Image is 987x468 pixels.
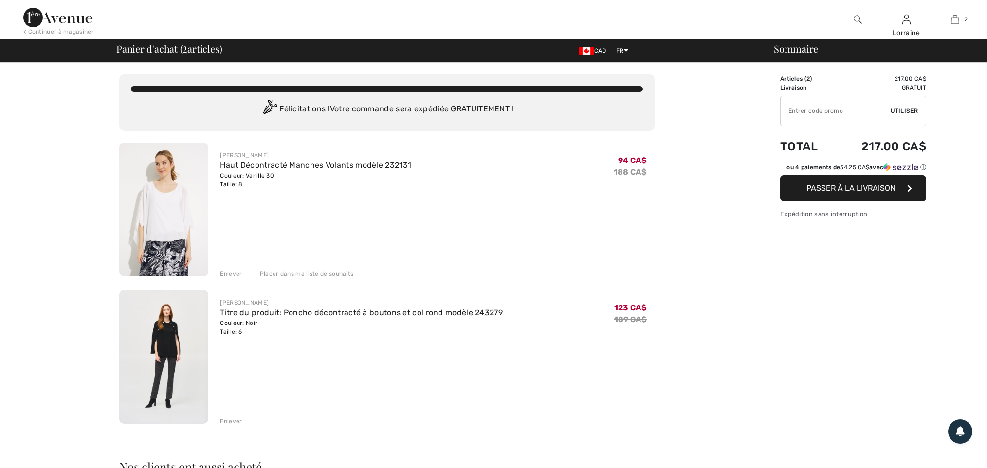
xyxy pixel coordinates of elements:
[951,14,959,25] img: Mon panier
[131,100,643,119] div: Félicitations ! Votre commande sera expédiée GRATUITEMENT !
[119,143,208,276] img: Haut Décontracté Manches Volants modèle 232131
[882,28,930,38] div: Lorraine
[806,183,896,193] span: Passer à la livraison
[780,130,834,163] td: Total
[23,27,94,36] div: < Continuer à magasiner
[220,161,411,170] a: Haut Décontracté Manches Volants modèle 232131
[964,15,968,24] span: 2
[902,14,911,25] img: Mes infos
[780,83,834,92] td: Livraison
[119,290,208,424] img: Titre du produit: Poncho décontracté à boutons et col rond modèle 243279
[834,83,926,92] td: Gratuit
[891,107,918,115] span: Utiliser
[854,14,862,25] img: recherche
[762,44,981,54] div: Sommaire
[220,298,503,307] div: [PERSON_NAME]
[220,270,242,278] div: Enlever
[614,303,647,312] span: 123 CA$
[834,74,926,83] td: 217.00 CA$
[780,74,834,83] td: Articles ( )
[579,47,610,54] span: CAD
[902,15,911,24] a: Se connecter
[220,417,242,426] div: Enlever
[579,47,594,55] img: Canadian Dollar
[883,163,918,172] img: Sezzle
[618,156,647,165] span: 94 CA$
[834,130,926,163] td: 217.00 CA$
[780,163,926,175] div: ou 4 paiements de54.25 CA$avecSezzle Cliquez pour en savoir plus sur Sezzle
[116,44,222,54] span: Panier d'achat ( articles)
[23,8,92,27] img: 1ère Avenue
[220,171,411,189] div: Couleur: Vanille 30 Taille: 8
[614,167,647,177] s: 188 CA$
[806,75,810,82] span: 2
[614,315,647,324] s: 189 CA$
[260,100,279,119] img: Congratulation2.svg
[616,47,628,54] span: FR
[840,164,869,171] span: 54.25 CA$
[183,41,187,54] span: 2
[786,163,926,172] div: ou 4 paiements de avec
[781,96,891,126] input: Code promo
[931,14,979,25] a: 2
[252,270,354,278] div: Placer dans ma liste de souhaits
[780,175,926,201] button: Passer à la livraison
[220,319,503,336] div: Couleur: Noir Taille: 6
[780,209,926,218] div: Expédition sans interruption
[220,308,503,317] a: Titre du produit: Poncho décontracté à boutons et col rond modèle 243279
[220,151,411,160] div: [PERSON_NAME]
